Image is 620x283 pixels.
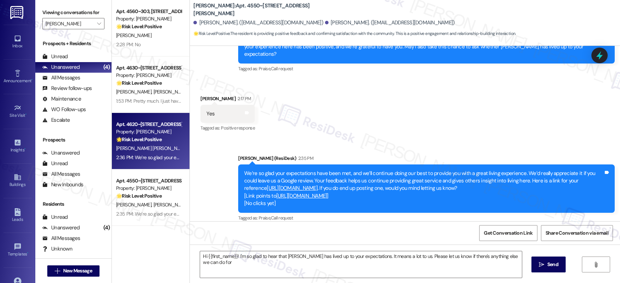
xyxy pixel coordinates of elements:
[42,149,80,157] div: Unanswered
[259,215,271,221] span: Praise ,
[42,95,81,103] div: Maintenance
[276,192,327,199] a: [URL][DOMAIN_NAME]
[42,224,80,231] div: Unanswered
[116,145,188,151] span: [PERSON_NAME] [PERSON_NAME]
[193,2,335,17] b: [PERSON_NAME]: Apt. 4550~[STREET_ADDRESS][PERSON_NAME]
[154,89,189,95] span: [PERSON_NAME]
[55,268,60,274] i: 
[10,6,25,19] img: ResiDesk Logo
[116,41,140,48] div: 2:28 PM: No
[200,95,255,105] div: [PERSON_NAME]
[193,30,516,37] span: : The resident is providing positive feedback and confirming satisfaction with the community. Thi...
[42,74,80,82] div: All Messages
[63,267,92,275] span: New Message
[200,251,522,278] textarea: Hi {{first_name}}! I'm so glad to hear that [PERSON_NAME] has lived up to your expectations. It m...
[116,72,181,79] div: Property: [PERSON_NAME]
[116,185,181,192] div: Property: [PERSON_NAME]
[42,245,72,253] div: Unknown
[4,171,32,190] a: Buildings
[479,225,537,241] button: Get Conversation Link
[116,23,162,30] strong: 🌟 Risk Level: Positive
[546,229,608,237] span: Share Conversation via email
[4,102,32,121] a: Site Visit •
[154,201,189,208] span: [PERSON_NAME]
[35,200,112,208] div: Residents
[35,40,112,47] div: Prospects + Residents
[102,222,112,233] div: (4)
[46,18,93,29] input: All communities
[193,31,230,36] strong: 🌟 Risk Level: Positive
[42,7,104,18] label: Viewing conversations for
[97,21,101,26] i: 
[116,32,151,38] span: [PERSON_NAME]
[193,19,323,26] div: [PERSON_NAME]. ([EMAIL_ADDRESS][DOMAIN_NAME])
[4,32,32,52] a: Inbox
[259,66,271,72] span: Praise ,
[116,89,154,95] span: [PERSON_NAME]
[200,123,255,133] div: Tagged as:
[42,53,68,60] div: Unread
[42,181,83,188] div: New Inbounds
[236,95,251,102] div: 2:17 PM
[531,257,566,272] button: Send
[35,136,112,144] div: Prospects
[4,241,32,260] a: Templates •
[271,215,293,221] span: Call request
[42,160,68,167] div: Unread
[42,235,80,242] div: All Messages
[116,177,181,185] div: Apt. 4550~[STREET_ADDRESS][PERSON_NAME]
[116,80,162,86] strong: 🌟 Risk Level: Positive
[42,116,70,124] div: Escalate
[116,193,162,199] strong: 🌟 Risk Level: Positive
[539,262,544,267] i: 
[116,15,181,23] div: Property: [PERSON_NAME]
[102,62,112,73] div: (4)
[541,225,613,241] button: Share Conversation via email
[244,170,603,207] div: We’re so glad your expectations have been met, and we’ll continue doing our best to provide you w...
[42,106,86,113] div: WO Follow-ups
[116,8,181,15] div: Apt. 4560~303, [STREET_ADDRESS][PERSON_NAME]
[47,265,100,277] button: New Message
[4,206,32,225] a: Leads
[221,125,255,131] span: Positive response
[31,77,32,82] span: •
[238,64,615,74] div: Tagged as:
[116,121,181,128] div: Apt. 4620~[STREET_ADDRESS][PERSON_NAME]
[271,66,293,72] span: Call request
[116,128,181,136] div: Property: [PERSON_NAME]
[325,19,455,26] div: [PERSON_NAME]. ([EMAIL_ADDRESS][DOMAIN_NAME])
[116,201,154,208] span: [PERSON_NAME]
[42,213,68,221] div: Unread
[296,155,313,162] div: 2:35 PM
[238,155,615,164] div: [PERSON_NAME] (ResiDesk)
[206,110,215,118] div: Yes
[24,146,25,151] span: •
[267,185,318,192] a: [URL][DOMAIN_NAME]
[42,85,92,92] div: Review follow-ups
[484,229,532,237] span: Get Conversation Link
[547,261,558,268] span: Send
[4,137,32,156] a: Insights •
[238,213,615,223] div: Tagged as:
[27,251,28,255] span: •
[25,112,26,117] span: •
[42,170,80,178] div: All Messages
[593,262,598,267] i: 
[116,136,162,143] strong: 🌟 Risk Level: Positive
[244,35,603,58] div: That’s so wonderful to hear! We truly appreciate your support and the fact that you’re willing to...
[116,98,482,104] div: 1:53 PM: Pretty much. I just have some personal peeves, but living in an apartment complex is ver...
[42,64,80,71] div: Unanswered
[116,64,181,72] div: Apt. 4630~[STREET_ADDRESS][PERSON_NAME]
